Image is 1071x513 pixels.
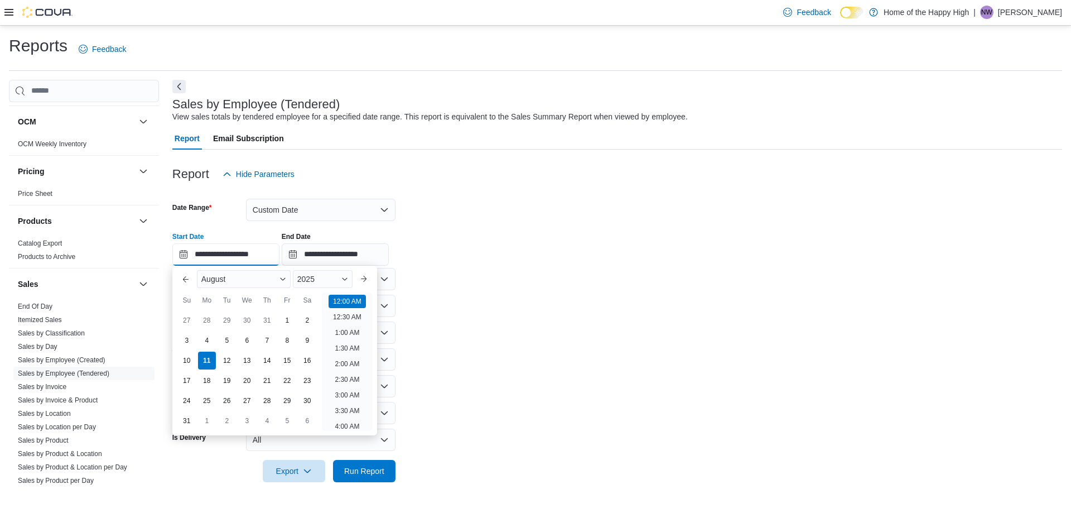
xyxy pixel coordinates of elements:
span: Sales by Product per Day [18,476,94,485]
h1: Reports [9,35,67,57]
button: OCM [18,116,134,127]
button: Open list of options [380,328,389,337]
button: Open list of options [380,275,389,284]
div: day-6 [298,412,316,430]
p: Home of the Happy High [884,6,969,19]
button: Run Report [333,460,395,482]
li: 12:30 AM [329,310,366,324]
button: Hide Parameters [218,163,299,185]
span: Feedback [92,44,126,55]
span: Feedback [797,7,831,18]
button: OCM [137,115,150,128]
span: Sales by Product & Location [18,449,102,458]
div: Natasha Walsh [980,6,993,19]
label: Is Delivery [172,433,206,442]
span: Sales by Location per Day [18,423,96,432]
button: Sales [137,277,150,291]
div: Pricing [9,187,159,205]
span: End Of Day [18,302,52,311]
li: 1:30 AM [330,342,364,355]
input: Dark Mode [840,7,863,18]
div: Sa [298,291,316,309]
div: We [238,291,256,309]
div: day-31 [178,412,196,430]
div: View sales totals by tendered employee for a specified date range. This report is equivalent to t... [172,111,688,123]
div: day-13 [238,352,256,370]
p: [PERSON_NAME] [998,6,1062,19]
a: Products to Archive [18,253,75,261]
div: Mo [198,291,216,309]
div: day-12 [218,352,236,370]
button: Open list of options [380,301,389,310]
span: Export [269,460,319,482]
a: Sales by Product per Day [18,477,94,485]
div: day-2 [218,412,236,430]
div: day-26 [218,392,236,410]
span: Itemized Sales [18,315,62,324]
div: day-4 [258,412,276,430]
h3: Sales by Employee (Tendered) [172,98,340,111]
div: day-16 [298,352,316,370]
div: August, 2025 [177,310,317,431]
button: Products [137,214,150,228]
div: Sales [9,300,159,492]
ul: Time [322,293,373,431]
span: Sales by Employee (Created) [18,356,105,365]
div: day-30 [298,392,316,410]
input: Press the down key to open a popover containing a calendar. [282,243,389,266]
div: day-1 [198,412,216,430]
button: Pricing [18,166,134,177]
button: All [246,429,395,451]
h3: Report [172,167,209,181]
li: 2:00 AM [330,357,364,371]
label: End Date [282,232,311,241]
div: day-29 [218,311,236,329]
li: 2:30 AM [330,373,364,386]
span: Price Sheet [18,189,52,198]
div: day-5 [278,412,296,430]
label: Date Range [172,203,212,212]
div: day-22 [278,372,296,390]
div: day-27 [238,392,256,410]
a: Price Sheet [18,190,52,198]
li: 3:00 AM [330,389,364,402]
a: Sales by Day [18,343,57,351]
a: Sales by Product & Location per Day [18,463,127,471]
div: day-10 [178,352,196,370]
li: 1:00 AM [330,326,364,339]
div: day-3 [238,412,256,430]
span: NW [981,6,992,19]
div: Button. Open the year selector. 2025 is currently selected. [293,270,353,288]
p: | [973,6,976,19]
div: day-9 [298,332,316,349]
div: day-3 [178,332,196,349]
span: Run Report [344,466,384,477]
div: Products [9,237,159,268]
span: Sales by Invoice [18,382,66,391]
span: Catalog Export [18,239,62,248]
div: Button. Open the month selector. August is currently selected. [197,270,291,288]
div: day-23 [298,372,316,390]
span: Sales by Invoice & Product [18,396,98,405]
button: Products [18,215,134,227]
div: day-28 [198,311,216,329]
label: Start Date [172,232,204,241]
span: Sales by Day [18,342,57,351]
button: Next [172,80,186,93]
span: Report [175,127,200,150]
button: Export [263,460,325,482]
div: day-14 [258,352,276,370]
span: Products to Archive [18,252,75,261]
div: OCM [9,137,159,155]
a: Sales by Invoice & Product [18,396,98,404]
div: day-18 [198,372,216,390]
div: day-30 [238,311,256,329]
div: day-11 [198,352,216,370]
span: Sales by Location [18,409,71,418]
div: day-17 [178,372,196,390]
a: End Of Day [18,303,52,310]
div: day-21 [258,372,276,390]
div: day-4 [198,332,216,349]
button: Previous Month [177,270,195,288]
